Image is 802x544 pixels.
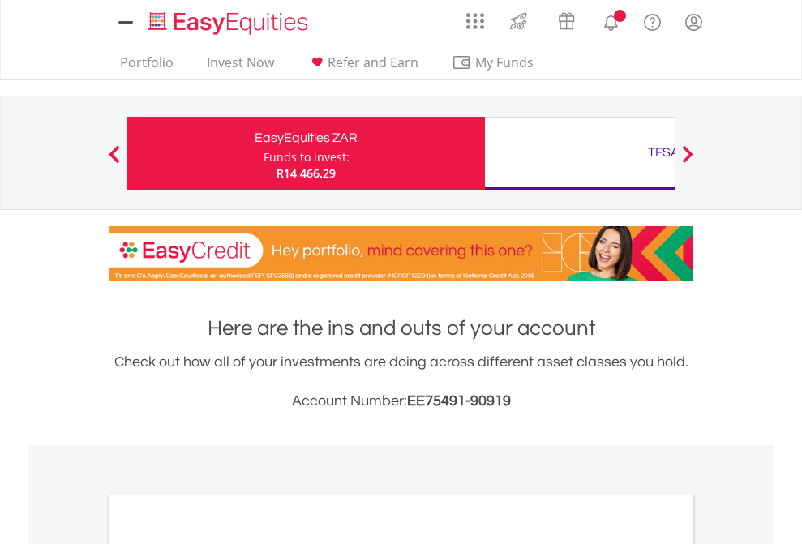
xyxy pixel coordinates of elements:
img: vouchers-v2.svg [553,8,580,34]
a: Invest Now [200,54,281,79]
a: Vouchers [543,4,590,34]
span: EE75491-90919 [407,393,511,409]
div: Check out how all of your investments are doing across different asset classes you hold. [109,351,693,413]
span: R14 466.29 [277,165,336,181]
img: grid-menu-icon.svg [466,12,484,30]
img: EasyCredit Promotion Banner [109,226,693,281]
a: Portfolio [114,54,180,79]
img: EasyEquities_Logo.png [145,10,315,36]
h3: Account Number: [109,390,693,413]
a: FAQ's and Support [632,4,673,36]
h1: Here are the ins and outs of your account [109,314,693,343]
button: Next [671,153,704,169]
button: Previous [98,153,131,169]
a: My Profile [673,4,714,40]
a: Home page [142,4,315,36]
div: EasyEquities ZAR [137,126,475,149]
div: Funds to invest: [264,149,350,165]
a: Notifications [590,4,632,36]
a: AppsGrid [456,4,495,30]
a: Refer and Earn [301,54,425,79]
span: Refer and Earn [328,54,418,71]
span: My Funds [452,52,558,73]
img: thrive-v2.svg [505,8,532,34]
